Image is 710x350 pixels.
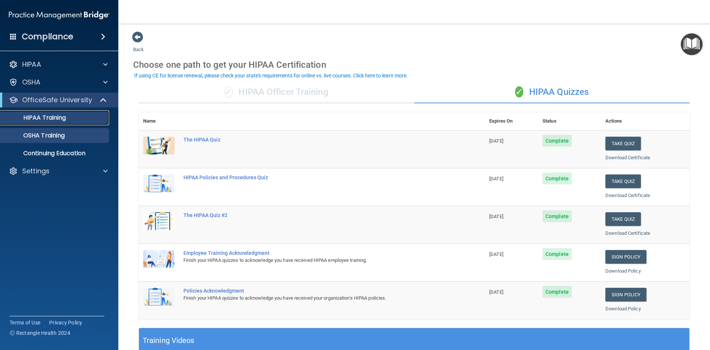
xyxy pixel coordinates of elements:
[605,288,646,301] a: Sign Policy
[139,81,414,103] div: HIPAA Officer Training
[183,212,448,218] div: The HIPAA Quiz #2
[605,230,650,236] a: Download Certificate
[542,248,572,260] span: Complete
[5,114,66,121] p: HIPAA Training
[538,112,601,130] th: Status
[183,174,448,180] div: HIPAA Policies and Procedures Quiz
[224,86,233,97] span: ✓
[22,78,41,87] p: OSHA
[489,251,503,257] span: [DATE]
[414,81,690,103] div: HIPAA Quizzes
[9,60,108,69] a: HIPAA
[22,96,92,104] p: OfficeSafe University
[183,250,448,256] div: Employee Training Acknowledgment
[183,288,448,294] div: Policies Acknowledgment
[134,73,408,78] div: If using CE for license renewal, please check your state's requirements for online vs. live cours...
[9,78,108,87] a: OSHA
[681,33,703,55] button: Open Resource Center
[485,112,538,130] th: Expires On
[605,137,641,150] button: Take Quiz
[515,86,523,97] span: ✓
[601,112,690,130] th: Actions
[489,289,503,295] span: [DATE]
[183,256,448,265] div: Finish your HIPAA quizzes to acknowledge you have received HIPAA employee training.
[22,167,50,176] p: Settings
[143,334,195,347] h5: Training Videos
[139,112,179,130] th: Name
[605,306,641,311] a: Download Policy
[605,155,650,160] a: Download Certificate
[183,294,448,303] div: Finish your HIPAA quizzes to acknowledge you have received your organization’s HIPAA policies.
[9,167,108,176] a: Settings
[5,132,65,139] p: OSHA Training
[605,250,646,264] a: Sign Policy
[605,193,650,198] a: Download Certificate
[10,319,40,326] a: Terms of Use
[133,72,409,79] button: If using CE for license renewal, please check your state's requirements for online vs. live cours...
[22,31,73,42] h4: Compliance
[22,60,41,69] p: HIPAA
[489,176,503,181] span: [DATE]
[10,329,70,337] span: Ⓒ Rectangle Health 2024
[5,150,106,157] p: Continuing Education
[605,174,641,188] button: Take Quiz
[49,319,82,326] a: Privacy Policy
[542,286,572,298] span: Complete
[9,8,109,23] img: PMB logo
[542,135,572,147] span: Complete
[133,54,695,76] div: Choose one path to get your HIPAA Certification
[489,214,503,219] span: [DATE]
[9,96,107,104] a: OfficeSafe University
[489,138,503,144] span: [DATE]
[605,212,641,226] button: Take Quiz
[542,210,572,222] span: Complete
[542,173,572,184] span: Complete
[133,38,144,52] a: Back
[605,268,641,274] a: Download Policy
[183,137,448,143] div: The HIPAA Quiz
